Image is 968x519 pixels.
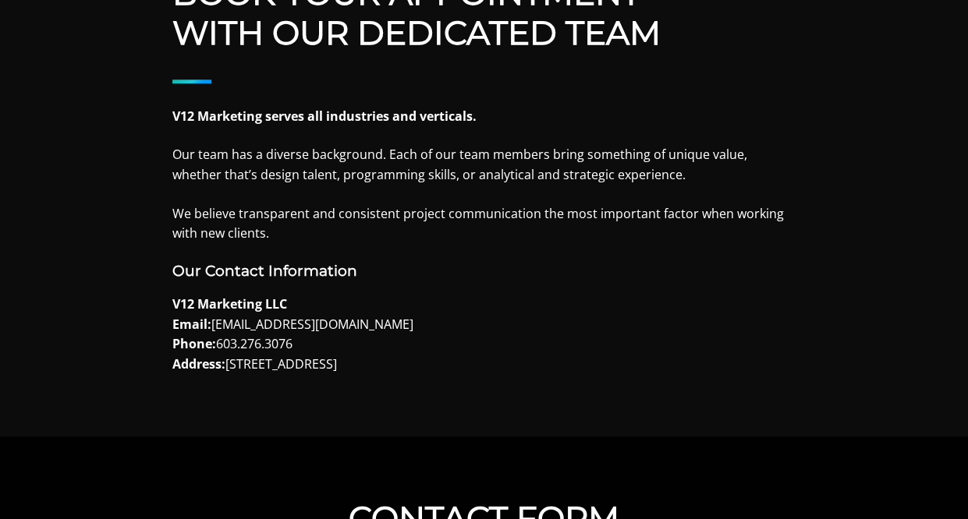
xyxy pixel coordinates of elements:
strong: V12 Marketing serves all industries and verticals. [172,108,477,125]
iframe: Chat Widget [890,444,968,519]
strong: Email: [172,316,211,333]
strong: Phone: [172,335,216,352]
p: Our team has a diverse background. Each of our team members bring something of unique value, whet... [172,145,796,185]
strong: V12 Marketing LLC [172,295,287,312]
strong: Address: [172,355,225,372]
b: Our Contact Information [172,262,357,280]
p: We believe transparent and consistent project communication the most important factor when workin... [172,204,796,244]
p: [EMAIL_ADDRESS][DOMAIN_NAME] 603.276.3076 [STREET_ADDRESS] [172,295,796,374]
